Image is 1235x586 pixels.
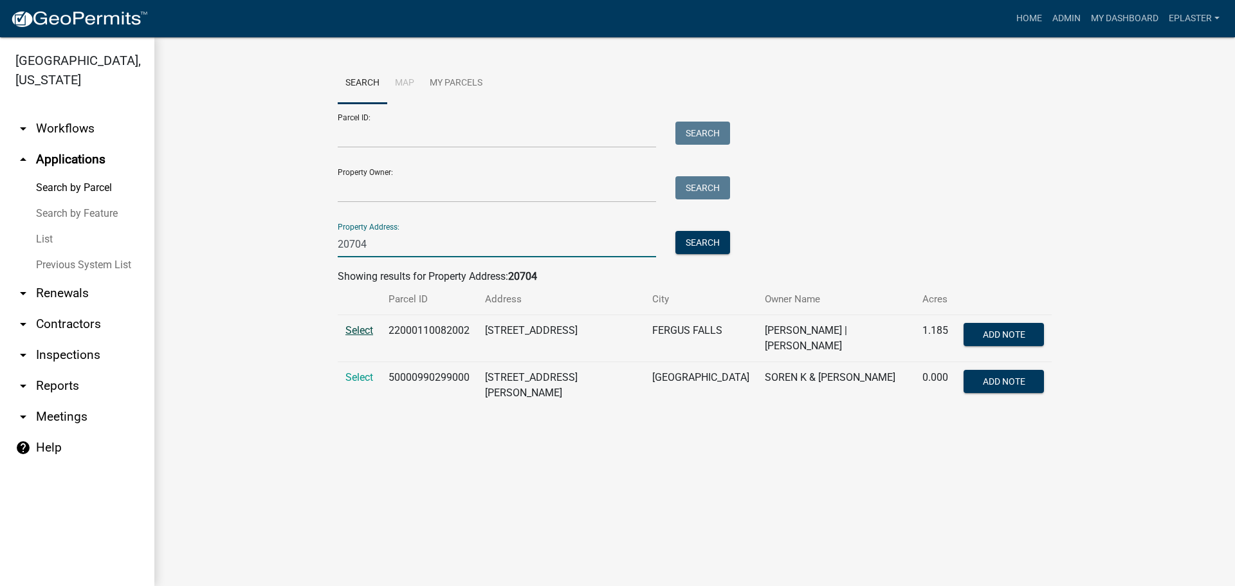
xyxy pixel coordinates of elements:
strong: 20704 [508,270,537,282]
td: [PERSON_NAME] | [PERSON_NAME] [757,315,915,362]
span: Add Note [982,329,1025,340]
th: Address [477,284,645,315]
td: SOREN K & [PERSON_NAME] [757,362,915,409]
a: My Parcels [422,63,490,104]
th: Owner Name [757,284,915,315]
th: Parcel ID [381,284,477,315]
td: 22000110082002 [381,315,477,362]
td: [GEOGRAPHIC_DATA] [645,362,757,409]
a: Select [345,324,373,336]
i: arrow_drop_down [15,121,31,136]
th: City [645,284,757,315]
button: Search [675,176,730,199]
i: help [15,440,31,455]
a: eplaster [1164,6,1225,31]
th: Acres [915,284,956,315]
button: Add Note [964,370,1044,393]
button: Search [675,122,730,145]
i: arrow_drop_down [15,409,31,425]
td: 50000990299000 [381,362,477,409]
td: 1.185 [915,315,956,362]
button: Search [675,231,730,254]
td: FERGUS FALLS [645,315,757,362]
i: arrow_drop_up [15,152,31,167]
i: arrow_drop_down [15,347,31,363]
a: Admin [1047,6,1086,31]
a: Home [1011,6,1047,31]
span: Add Note [982,376,1025,387]
td: [STREET_ADDRESS] [477,315,645,362]
a: My Dashboard [1086,6,1164,31]
i: arrow_drop_down [15,378,31,394]
i: arrow_drop_down [15,316,31,332]
button: Add Note [964,323,1044,346]
a: Select [345,371,373,383]
td: [STREET_ADDRESS][PERSON_NAME] [477,362,645,409]
a: Search [338,63,387,104]
div: Showing results for Property Address: [338,269,1052,284]
i: arrow_drop_down [15,286,31,301]
td: 0.000 [915,362,956,409]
